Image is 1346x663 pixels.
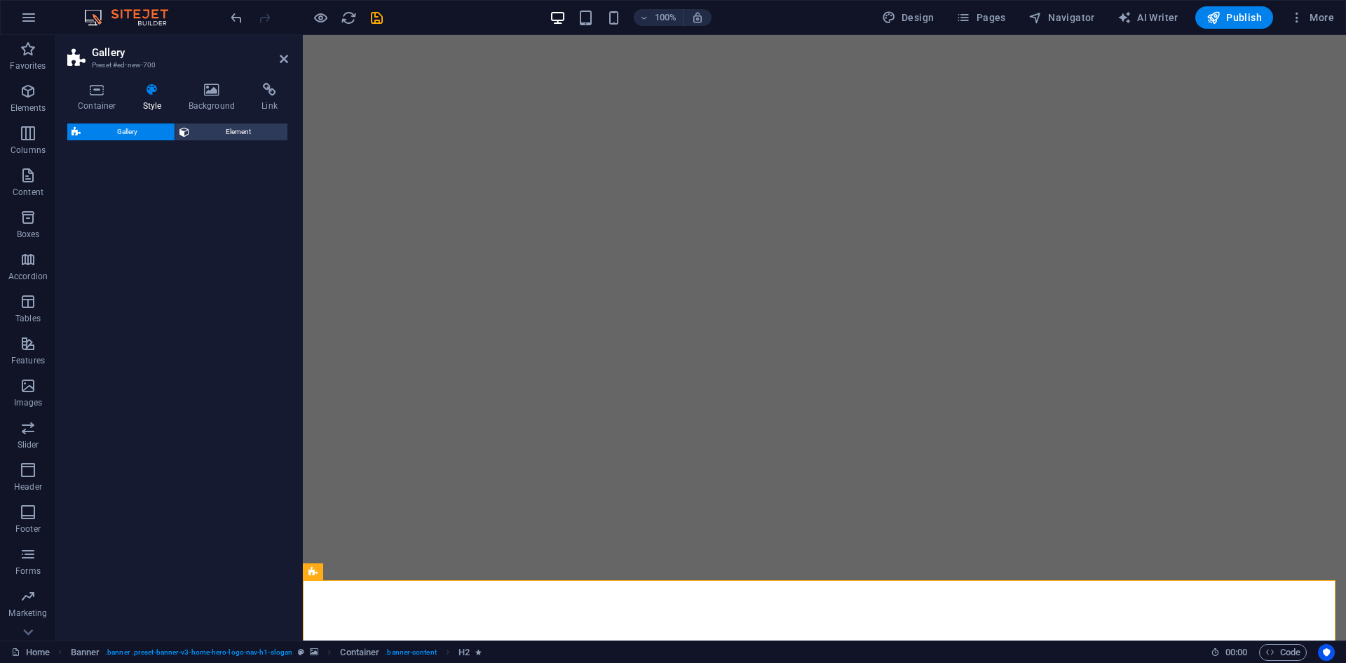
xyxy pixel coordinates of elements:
[229,10,245,26] i: Undo: Add element (Ctrl+Z)
[691,11,704,24] i: On resize automatically adjust zoom level to fit chosen device.
[228,9,245,26] button: undo
[18,439,39,450] p: Slider
[11,102,46,114] p: Elements
[1023,6,1101,29] button: Navigator
[1112,6,1184,29] button: AI Writer
[71,644,482,661] nav: breadcrumb
[71,644,100,661] span: Click to select. Double-click to edit
[11,145,46,156] p: Columns
[475,648,482,656] i: Element contains an animation
[81,9,186,26] img: Editor Logo
[14,397,43,408] p: Images
[312,9,329,26] button: Click here to leave preview mode and continue editing
[85,123,170,140] span: Gallery
[1265,644,1300,661] span: Code
[193,123,284,140] span: Element
[8,271,48,282] p: Accordion
[92,59,260,72] h3: Preset #ed-new-700
[882,11,934,25] span: Design
[1235,647,1237,657] span: :
[8,608,47,619] p: Marketing
[368,9,385,26] button: save
[13,187,43,198] p: Content
[655,9,677,26] h6: 100%
[951,6,1011,29] button: Pages
[1259,644,1307,661] button: Code
[340,9,357,26] button: reload
[1284,6,1340,29] button: More
[458,644,470,661] span: Click to select. Double-click to edit
[1318,644,1335,661] button: Usercentrics
[956,11,1005,25] span: Pages
[178,83,252,112] h4: Background
[1290,11,1334,25] span: More
[14,481,42,493] p: Header
[1195,6,1273,29] button: Publish
[175,123,288,140] button: Element
[92,46,288,59] h2: Gallery
[1225,644,1247,661] span: 00 00
[67,123,175,140] button: Gallery
[310,648,318,656] i: This element contains a background
[67,83,132,112] h4: Container
[1211,644,1248,661] h6: Session time
[251,83,288,112] h4: Link
[105,644,292,661] span: . banner .preset-banner-v3-home-hero-logo-nav-h1-slogan
[17,229,40,240] p: Boxes
[132,83,178,112] h4: Style
[1028,11,1095,25] span: Navigator
[340,644,379,661] span: Click to select. Double-click to edit
[876,6,940,29] div: Design (Ctrl+Alt+Y)
[15,565,41,577] p: Forms
[369,10,385,26] i: Save (Ctrl+S)
[1117,11,1178,25] span: AI Writer
[15,523,41,535] p: Footer
[634,9,684,26] button: 100%
[298,648,304,656] i: This element is a customizable preset
[11,644,50,661] a: Click to cancel selection. Double-click to open Pages
[1206,11,1262,25] span: Publish
[11,355,45,366] p: Features
[10,60,46,72] p: Favorites
[15,313,41,324] p: Tables
[385,644,436,661] span: . banner-content
[876,6,940,29] button: Design
[341,10,357,26] i: Reload page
